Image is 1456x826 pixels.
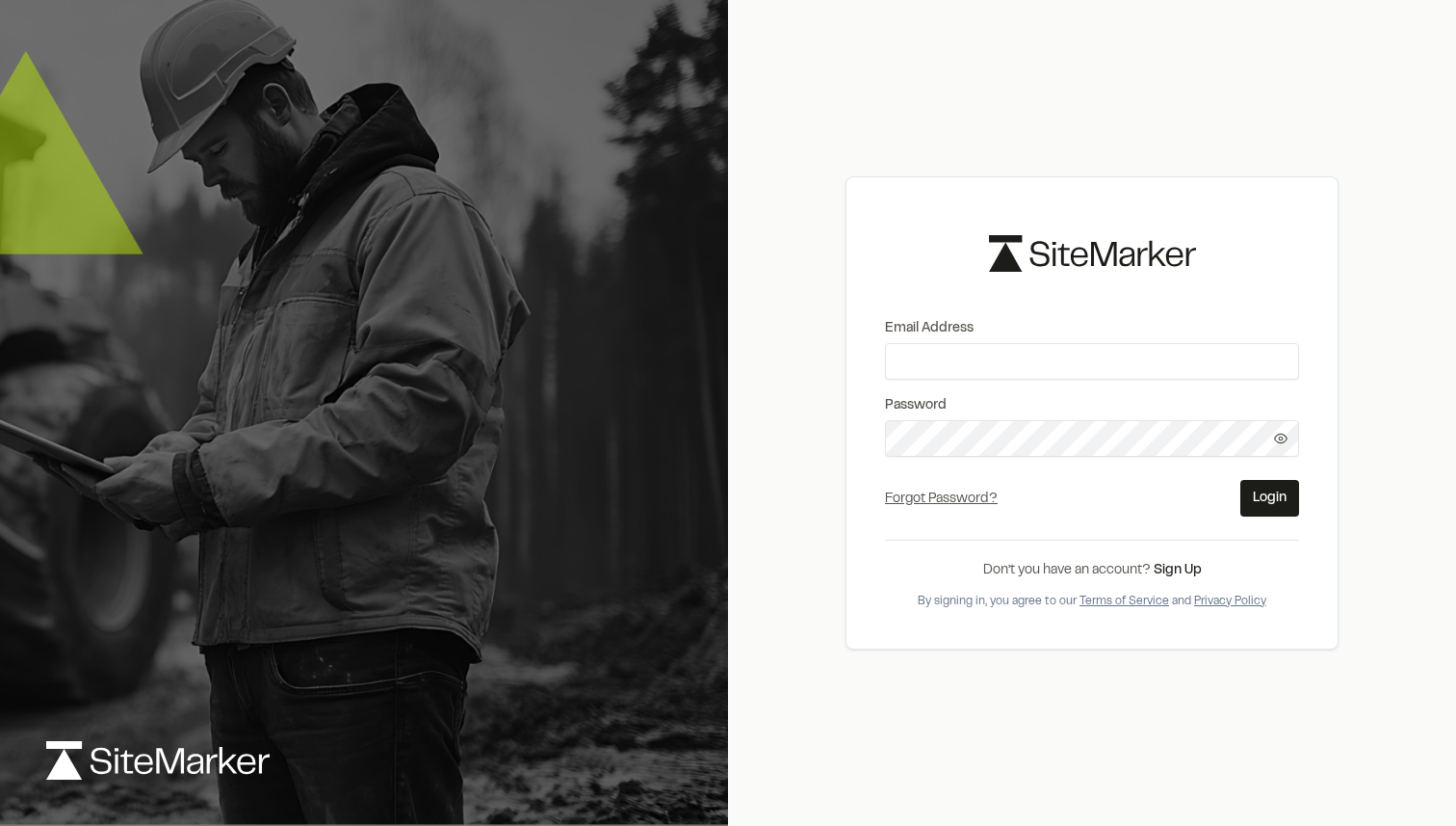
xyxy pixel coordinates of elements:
label: Email Address [885,318,1299,339]
button: Privacy Policy [1194,593,1266,610]
a: Forgot Password? [885,493,998,505]
div: By signing in, you agree to our and [885,593,1299,610]
a: Sign Up [1154,565,1202,576]
button: Terms of Service [1079,593,1169,610]
button: Login [1240,480,1299,517]
img: logo-white-rebrand.svg [46,741,270,780]
div: Don’t you have an account? [885,560,1299,581]
img: logo-black-rebrand.svg [989,235,1196,271]
label: Password [885,395,1299,416]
